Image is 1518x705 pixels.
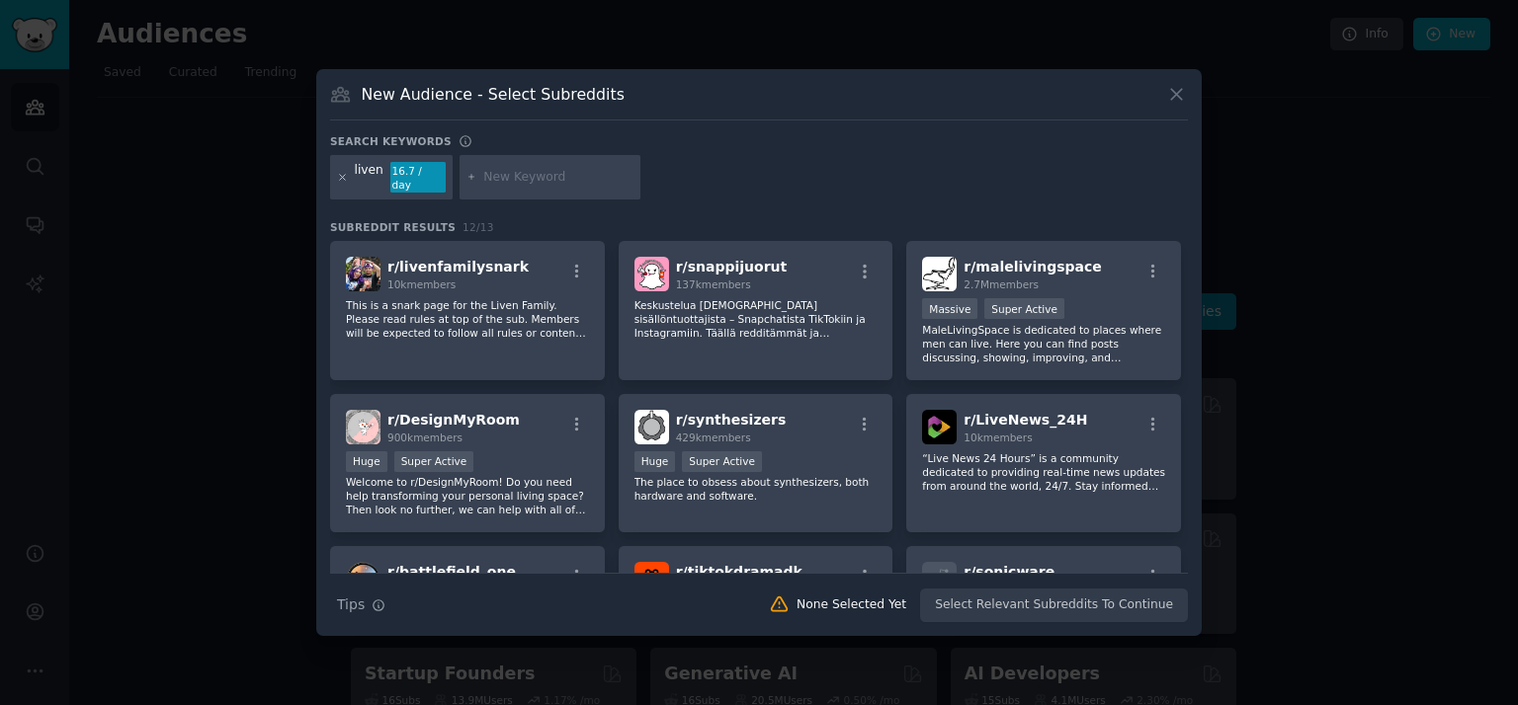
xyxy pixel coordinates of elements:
[634,410,669,444] img: synthesizers
[634,562,669,596] img: tiktokdramadk
[676,278,751,290] span: 137k members
[922,451,1165,493] p: “Live News 24 Hours” is a community dedicated to providing real-time news updates from around the...
[346,475,589,516] p: Welcome to r/DesignMyRoom! Do you need help transforming your personal living space? Then look no...
[682,451,762,472] div: Super Active
[964,259,1101,274] span: r/ malelivingspace
[330,134,452,148] h3: Search keywords
[634,451,676,472] div: Huge
[346,298,589,340] p: This is a snark page for the Liven Family. Please read rules at top of the sub. Members will be e...
[337,594,365,615] span: Tips
[676,564,802,580] span: r/ tiktokdramadk
[346,410,380,444] img: DesignMyRoom
[984,298,1064,319] div: Super Active
[355,162,383,194] div: liven
[346,451,387,472] div: Huge
[346,562,380,596] img: battlefield_one
[390,162,446,194] div: 16.7 / day
[634,475,878,503] p: The place to obsess about synthesizers, both hardware and software.
[387,278,456,290] span: 10k members
[387,564,516,580] span: r/ battlefield_one
[387,431,463,443] span: 900k members
[922,323,1165,364] p: MaleLivingSpace is dedicated to places where men can live. Here you can find posts discussing, sh...
[387,259,529,274] span: r/ livenfamilysnark
[676,431,751,443] span: 429k members
[676,412,787,428] span: r/ synthesizers
[634,257,669,291] img: snappijuorut
[346,257,380,291] img: livenfamilysnark
[634,298,878,340] p: Keskustelua [DEMOGRAPHIC_DATA] sisällöntuottajista – Snapchatista TikTokiin ja Instagramiin. Tääl...
[676,259,788,274] span: r/ snappijuorut
[922,410,957,444] img: LiveNews_24H
[362,84,625,105] h3: New Audience - Select Subreddits
[463,221,494,233] span: 12 / 13
[330,220,456,234] span: Subreddit Results
[394,451,474,472] div: Super Active
[964,278,1039,290] span: 2.7M members
[964,431,1032,443] span: 10k members
[483,169,633,187] input: New Keyword
[797,596,906,614] div: None Selected Yet
[922,298,977,319] div: Massive
[964,564,1054,580] span: r/ sonicware
[922,257,957,291] img: malelivingspace
[964,412,1087,428] span: r/ LiveNews_24H
[387,412,520,428] span: r/ DesignMyRoom
[330,587,392,622] button: Tips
